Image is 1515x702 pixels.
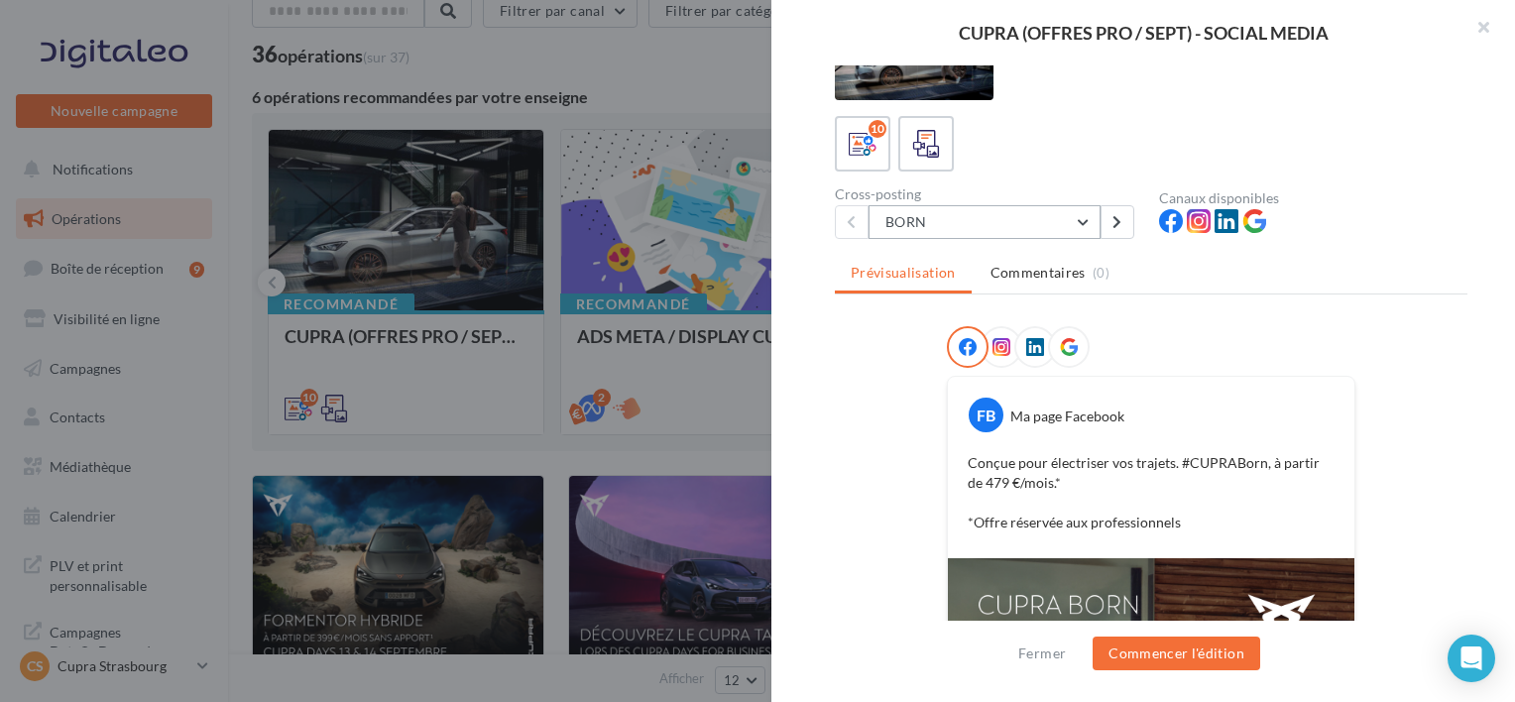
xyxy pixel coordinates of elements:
div: Ma page Facebook [1010,407,1124,426]
button: Commencer l'édition [1093,637,1260,670]
div: Cross-posting [835,187,1143,201]
div: CUPRA (OFFRES PRO / SEPT) - SOCIAL MEDIA [803,24,1483,42]
button: BORN [869,205,1101,239]
span: (0) [1093,265,1109,281]
span: Commentaires [991,263,1086,283]
p: Conçue pour électriser vos trajets. #CUPRABorn, à partir de 479 €/mois.* *Offre réservée aux prof... [968,453,1335,532]
div: Canaux disponibles [1159,191,1467,205]
div: Open Intercom Messenger [1448,635,1495,682]
div: 10 [869,120,886,138]
div: FB [969,398,1003,432]
button: Fermer [1010,642,1074,665]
